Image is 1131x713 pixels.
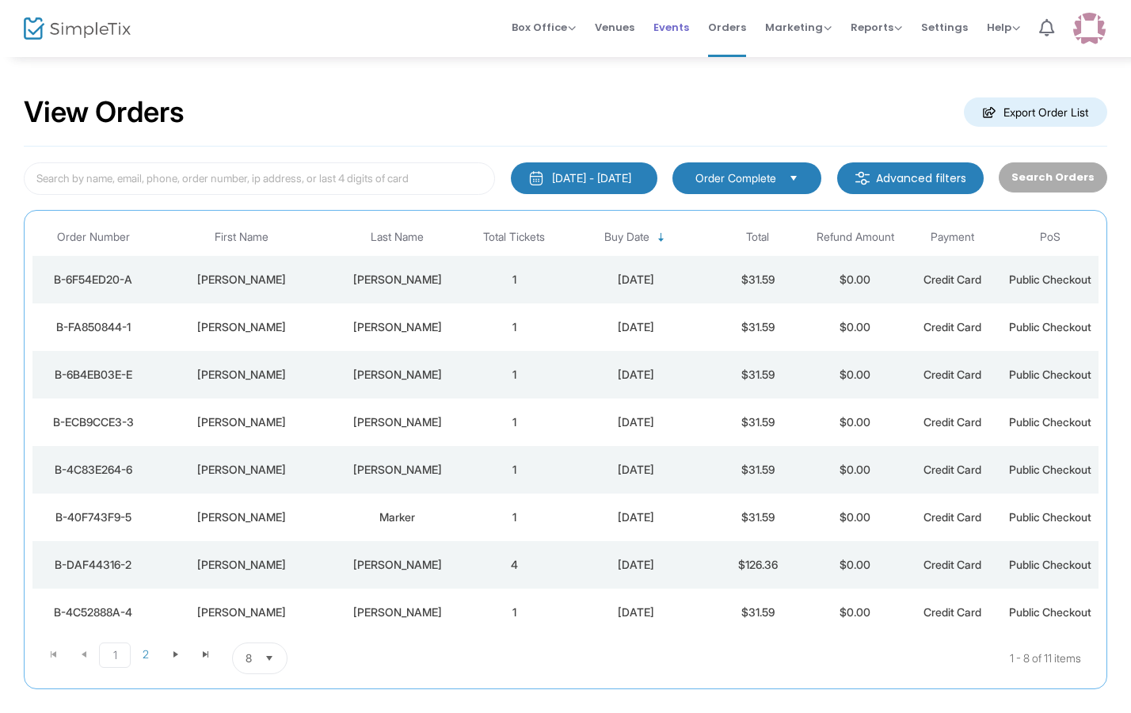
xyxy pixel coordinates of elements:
[1009,510,1091,524] span: Public Checkout
[466,398,563,446] td: 1
[1009,368,1091,381] span: Public Checkout
[604,231,649,244] span: Buy Date
[333,319,462,335] div: Kosters
[655,231,668,244] span: Sortable
[923,558,981,571] span: Credit Card
[158,272,326,288] div: Pam
[987,20,1020,35] span: Help
[923,368,981,381] span: Credit Card
[36,462,150,478] div: B-4C83E264-6
[851,20,902,35] span: Reports
[512,20,576,35] span: Box Office
[36,367,150,383] div: B-6B4EB03E-E
[36,414,150,430] div: B-ECB9CCE3-3
[161,642,191,666] span: Go to the next page
[191,642,221,666] span: Go to the last page
[567,319,705,335] div: 8/26/2025
[923,463,981,476] span: Credit Card
[923,320,981,334] span: Credit Card
[806,398,904,446] td: $0.00
[333,509,462,525] div: Marker
[709,589,806,636] td: $31.59
[923,415,981,429] span: Credit Card
[158,462,326,478] div: Nanci
[57,231,130,244] span: Order Number
[466,256,563,303] td: 1
[528,170,544,186] img: monthly
[709,494,806,541] td: $31.59
[595,7,634,48] span: Venues
[24,95,185,130] h2: View Orders
[466,303,563,351] td: 1
[1009,463,1091,476] span: Public Checkout
[567,462,705,478] div: 8/25/2025
[200,648,212,661] span: Go to the last page
[1009,320,1091,334] span: Public Checkout
[709,398,806,446] td: $31.59
[215,231,268,244] span: First Name
[36,604,150,620] div: B-4C52888A-4
[567,414,705,430] div: 8/25/2025
[333,367,462,383] div: Vande Vegte
[333,604,462,620] div: Van Ginkel
[333,414,462,430] div: Hoekstra
[466,494,563,541] td: 1
[709,351,806,398] td: $31.59
[158,604,326,620] div: Haley
[333,462,462,478] div: Grevengoed
[567,604,705,620] div: 8/25/2025
[466,446,563,494] td: 1
[921,7,968,48] span: Settings
[806,256,904,303] td: $0.00
[36,557,150,573] div: B-DAF44316-2
[931,231,974,244] span: Payment
[169,648,182,661] span: Go to the next page
[32,219,1099,636] div: Data table
[36,509,150,525] div: B-40F743F9-5
[466,541,563,589] td: 4
[158,319,326,335] div: Mary
[567,367,705,383] div: 8/25/2025
[158,414,326,430] div: Kathryn
[806,541,904,589] td: $0.00
[552,170,631,186] div: [DATE] - [DATE]
[567,557,705,573] div: 8/25/2025
[466,219,563,256] th: Total Tickets
[709,446,806,494] td: $31.59
[511,162,657,194] button: [DATE] - [DATE]
[466,589,563,636] td: 1
[333,557,462,573] div: Van Ginkel
[806,351,904,398] td: $0.00
[923,605,981,619] span: Credit Card
[709,256,806,303] td: $31.59
[653,7,689,48] span: Events
[709,303,806,351] td: $31.59
[131,642,161,666] span: Page 2
[333,272,462,288] div: Groeneweg
[806,303,904,351] td: $0.00
[695,170,776,186] span: Order Complete
[783,170,805,187] button: Select
[1009,605,1091,619] span: Public Checkout
[158,557,326,573] div: Emily
[24,162,495,195] input: Search by name, email, phone, order number, ip address, or last 4 digits of card
[445,642,1081,674] kendo-pager-info: 1 - 8 of 11 items
[258,643,280,673] button: Select
[158,509,326,525] div: Morgan
[371,231,424,244] span: Last Name
[466,351,563,398] td: 1
[923,510,981,524] span: Credit Card
[709,219,806,256] th: Total
[709,541,806,589] td: $126.36
[1009,558,1091,571] span: Public Checkout
[99,642,131,668] span: Page 1
[806,219,904,256] th: Refund Amount
[708,7,746,48] span: Orders
[964,97,1107,127] m-button: Export Order List
[1009,273,1091,286] span: Public Checkout
[765,20,832,35] span: Marketing
[806,446,904,494] td: $0.00
[855,170,870,186] img: filter
[806,589,904,636] td: $0.00
[1040,231,1061,244] span: PoS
